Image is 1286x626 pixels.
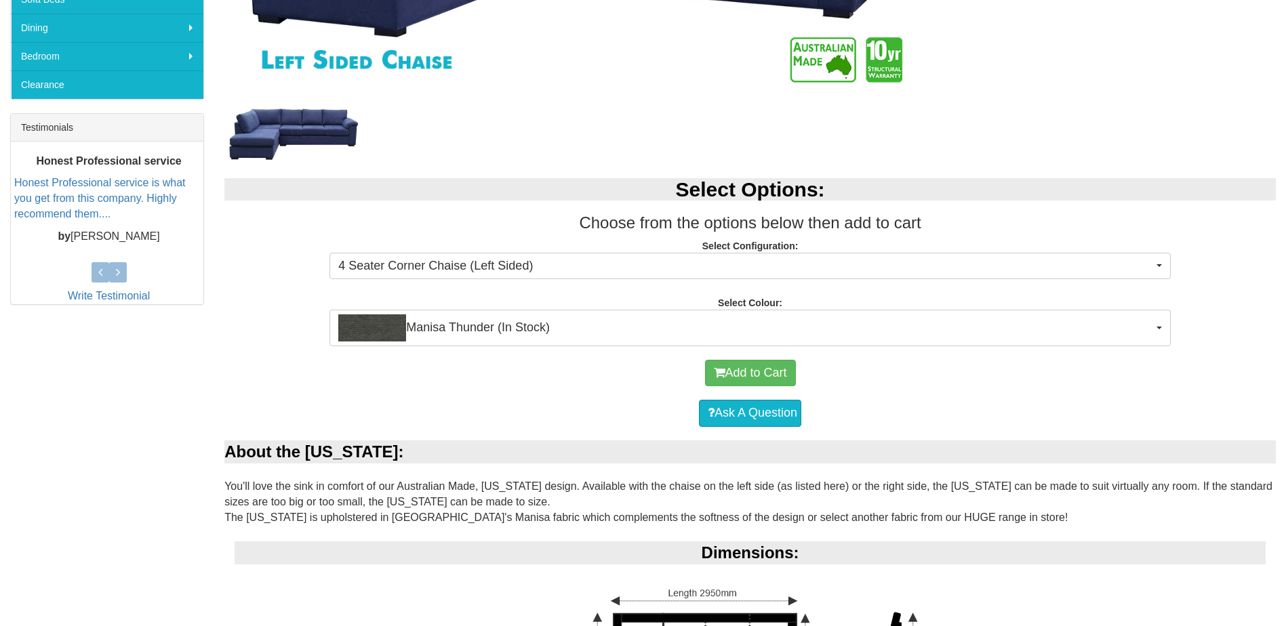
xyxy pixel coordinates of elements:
b: by [58,230,71,242]
img: Manisa Thunder (In Stock) [338,314,406,341]
a: Honest Professional service is what you get from this company. Highly recommend them.... [14,177,186,220]
div: Testimonials [11,114,203,142]
span: Manisa Thunder (In Stock) [338,314,1153,341]
b: Select Options: [676,178,825,201]
button: 4 Seater Corner Chaise (Left Sided) [329,253,1171,280]
strong: Select Configuration: [702,241,799,251]
strong: Select Colour: [718,297,782,308]
a: Write Testimonial [68,290,150,301]
a: Ask A Question [699,400,801,427]
h3: Choose from the options below then add to cart [224,214,1276,232]
a: Dining [11,14,203,42]
span: 4 Seater Corner Chaise (Left Sided) [338,257,1153,275]
button: Add to Cart [705,360,796,387]
a: Bedroom [11,42,203,70]
a: Clearance [11,70,203,99]
b: Honest Professional service [36,155,181,167]
div: Dimensions: [235,541,1266,564]
div: About the [US_STATE]: [224,440,1276,463]
button: Manisa Thunder (In Stock)Manisa Thunder (In Stock) [329,310,1171,346]
p: [PERSON_NAME] [14,229,203,245]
